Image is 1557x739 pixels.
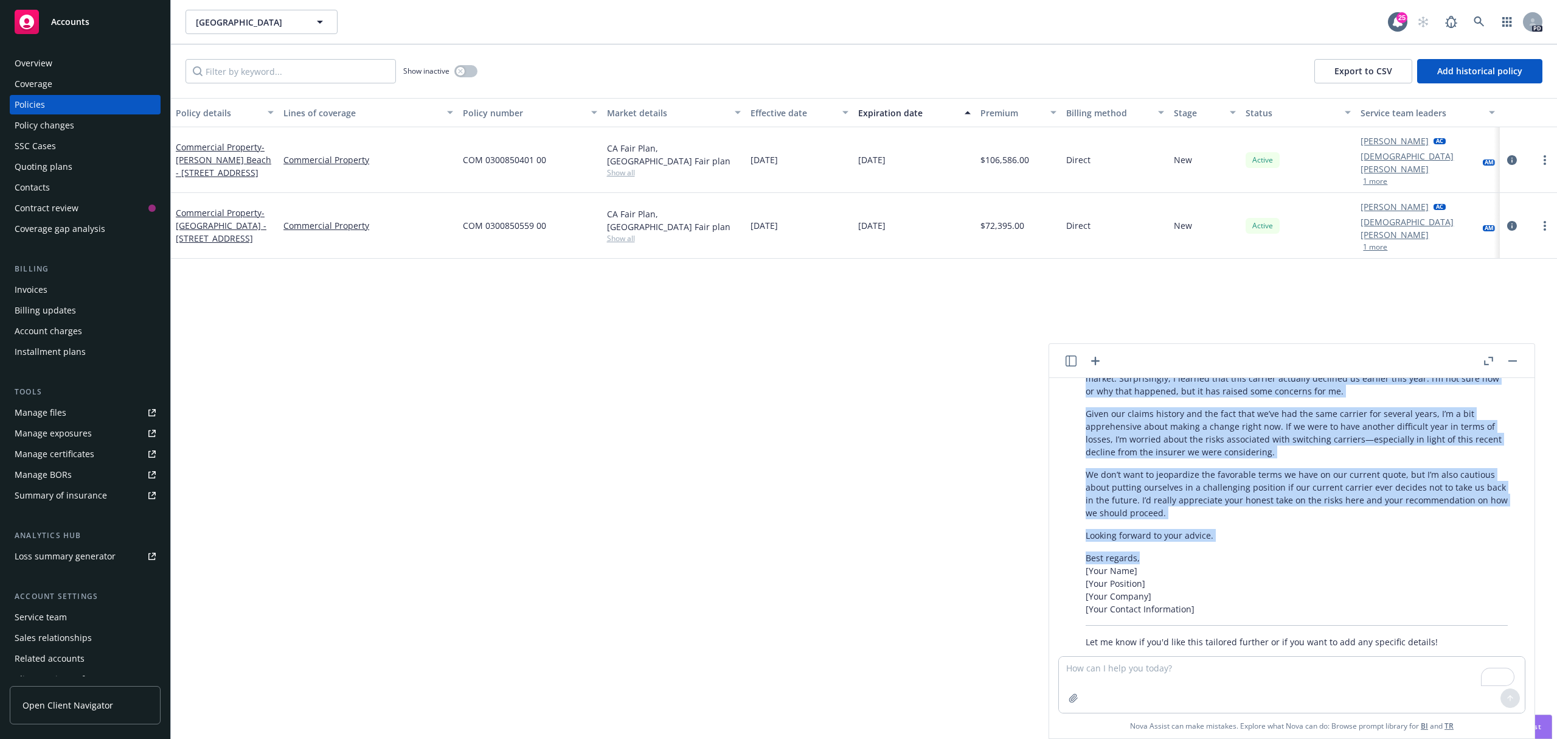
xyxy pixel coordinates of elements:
[23,699,113,712] span: Open Client Navigator
[15,157,72,177] div: Quoting plans
[176,141,271,178] span: - [PERSON_NAME] Beach - [STREET_ADDRESS]
[1086,468,1508,519] p: We don’t want to jeopardize the favorable terms we have on our current quote, but I’m also cautio...
[458,98,602,127] button: Policy number
[1361,107,1481,119] div: Service team leaders
[1417,59,1542,83] button: Add historical policy
[186,59,396,83] input: Filter by keyword...
[15,178,50,197] div: Contacts
[196,16,301,29] span: [GEOGRAPHIC_DATA]
[1363,178,1387,185] button: 1 more
[10,54,161,73] a: Overview
[607,167,741,178] span: Show all
[751,107,835,119] div: Effective date
[1174,107,1222,119] div: Stage
[176,207,266,244] a: Commercial Property
[1411,10,1435,34] a: Start snowing
[15,649,85,668] div: Related accounts
[1086,407,1508,458] p: Given our claims history and the fact that we’ve had the same carrier for several years, I’m a bi...
[1246,107,1337,119] div: Status
[980,153,1029,166] span: $106,586.00
[15,136,56,156] div: SSC Cases
[10,263,161,275] div: Billing
[10,5,161,39] a: Accounts
[10,465,161,485] a: Manage BORs
[10,444,161,464] a: Manage certificates
[1250,155,1275,166] span: Active
[283,153,453,166] a: Commercial Property
[176,207,266,244] span: - [GEOGRAPHIC_DATA] - [STREET_ADDRESS]
[15,342,86,362] div: Installment plans
[1250,220,1275,231] span: Active
[602,98,746,127] button: Market details
[10,178,161,197] a: Contacts
[15,54,52,73] div: Overview
[10,116,161,135] a: Policy changes
[1361,150,1477,175] a: [DEMOGRAPHIC_DATA][PERSON_NAME]
[15,74,52,94] div: Coverage
[176,141,271,178] a: Commercial Property
[976,98,1062,127] button: Premium
[10,547,161,566] a: Loss summary generator
[607,107,727,119] div: Market details
[1059,657,1525,713] textarea: To enrich screen reader interactions, please activate Accessibility in Grammarly extension settings
[10,157,161,177] a: Quoting plans
[1086,552,1508,615] p: Best regards, [Your Name] [Your Position] [Your Company] [Your Contact Information]
[186,10,338,34] button: [GEOGRAPHIC_DATA]
[1505,153,1519,167] a: circleInformation
[15,547,116,566] div: Loss summary generator
[1361,215,1477,241] a: [DEMOGRAPHIC_DATA][PERSON_NAME]
[1439,10,1463,34] a: Report a Bug
[1174,153,1192,166] span: New
[1174,219,1192,232] span: New
[15,321,82,341] div: Account charges
[1314,59,1412,83] button: Export to CSV
[463,107,583,119] div: Policy number
[10,628,161,648] a: Sales relationships
[10,74,161,94] a: Coverage
[10,219,161,239] a: Coverage gap analysis
[1467,10,1491,34] a: Search
[283,107,440,119] div: Lines of coverage
[10,649,161,668] a: Related accounts
[1421,721,1428,731] a: BI
[15,424,92,443] div: Manage exposures
[1066,153,1091,166] span: Direct
[15,403,66,422] div: Manage files
[1538,219,1552,233] a: more
[10,280,161,299] a: Invoices
[1241,98,1356,127] button: Status
[15,219,105,239] div: Coverage gap analysis
[176,107,260,119] div: Policy details
[1066,219,1091,232] span: Direct
[10,530,161,542] div: Analytics hub
[1130,713,1454,738] span: Nova Assist can make mistakes. Explore what Nova can do: Browse prompt library for and
[15,95,45,114] div: Policies
[858,107,957,119] div: Expiration date
[607,208,741,233] div: CA Fair Plan, [GEOGRAPHIC_DATA] Fair plan
[10,424,161,443] span: Manage exposures
[1505,219,1519,233] a: circleInformation
[10,321,161,341] a: Account charges
[279,98,458,127] button: Lines of coverage
[1361,200,1429,213] a: [PERSON_NAME]
[858,219,886,232] span: [DATE]
[1396,12,1407,23] div: 25
[283,219,453,232] a: Commercial Property
[853,98,976,127] button: Expiration date
[15,444,94,464] div: Manage certificates
[15,198,78,218] div: Contract review
[10,136,161,156] a: SSC Cases
[10,95,161,114] a: Policies
[751,153,778,166] span: [DATE]
[1495,10,1519,34] a: Switch app
[746,98,853,127] button: Effective date
[980,219,1024,232] span: $72,395.00
[607,233,741,243] span: Show all
[1334,65,1392,77] span: Export to CSV
[10,198,161,218] a: Contract review
[1061,98,1169,127] button: Billing method
[607,142,741,167] div: CA Fair Plan, [GEOGRAPHIC_DATA] Fair plan
[15,280,47,299] div: Invoices
[10,301,161,320] a: Billing updates
[1361,135,1429,147] a: [PERSON_NAME]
